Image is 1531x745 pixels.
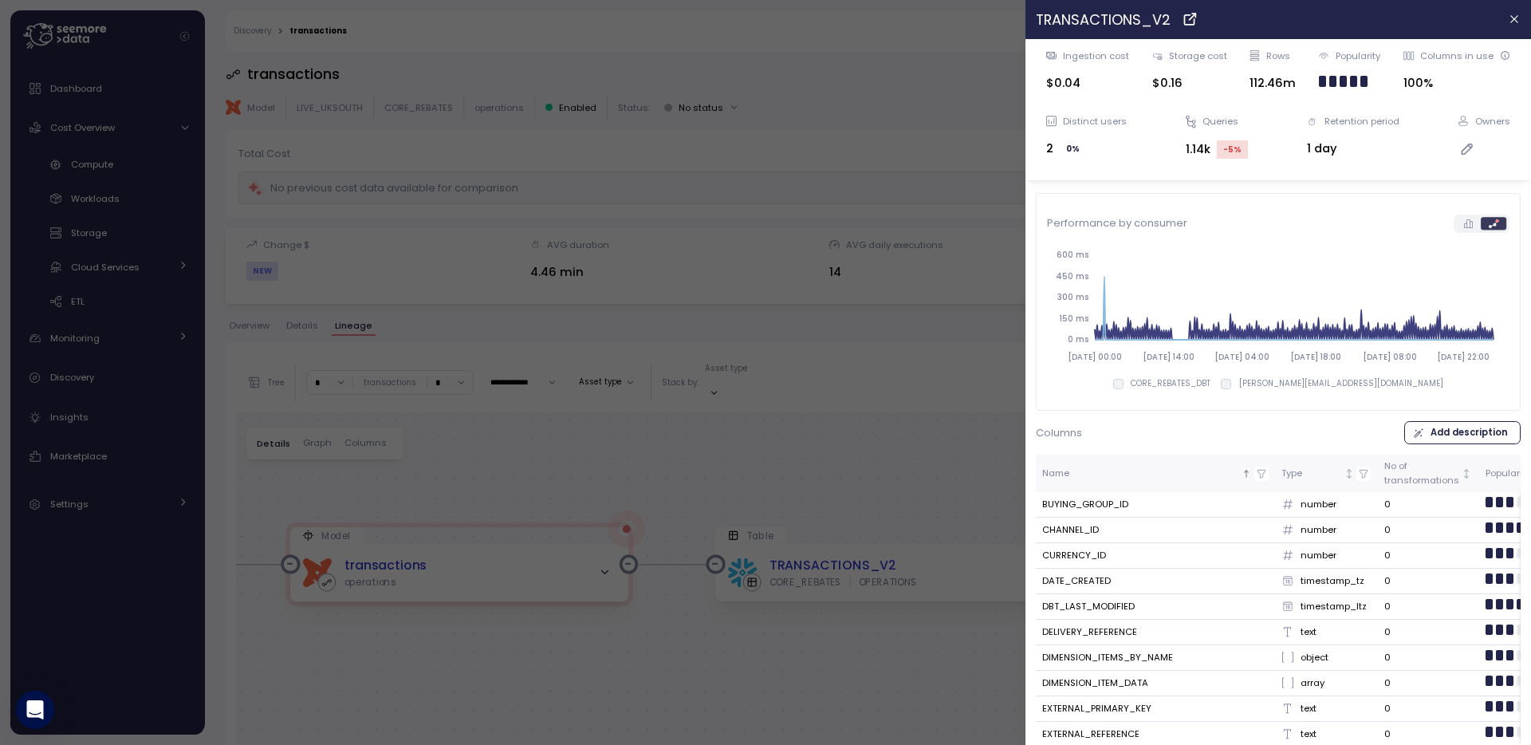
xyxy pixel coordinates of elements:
[1068,352,1122,362] tspan: [DATE] 00:00
[1301,600,1368,613] p: timestamp_ltz
[1431,422,1508,443] span: Add description
[1042,574,1111,589] div: DATE_CREATED
[1042,702,1151,716] div: EXTERNAL_PRIMARY_KEY
[1301,727,1317,740] p: text
[1378,620,1479,645] td: 0
[1132,378,1211,389] p: CORE_REBATES_DBT
[1042,523,1099,538] div: CHANNEL_ID
[1042,467,1238,481] div: Name
[1438,352,1490,362] tspan: [DATE] 22:00
[1301,574,1365,587] p: timestamp_tz
[1275,455,1377,492] th: TypeNot sorted
[1042,498,1128,512] div: BUYING_GROUP_ID
[1042,651,1173,665] div: DIMENSION_ITEMS_BY_NAME
[1344,468,1355,479] div: Not sorted
[1068,334,1088,345] tspan: 0 ms
[1281,467,1341,481] div: Type
[1378,455,1479,492] th: No oftransformationsNot sorted
[1378,671,1479,696] td: 0
[1301,676,1325,689] p: array
[1301,651,1329,664] p: object
[1241,468,1252,479] div: Sorted ascending
[1378,645,1479,671] td: 0
[1301,523,1337,536] p: number
[1036,425,1082,441] p: Columns
[1036,455,1275,492] th: NameSorted ascending
[1462,468,1473,479] div: Not sorted
[1042,549,1106,563] div: CURRENCY_ID
[1363,352,1417,362] tspan: [DATE] 08:00
[1301,549,1337,562] p: number
[1301,702,1317,715] p: text
[1378,569,1479,594] td: 0
[1378,594,1479,620] td: 0
[1378,543,1479,569] td: 0
[1143,352,1194,362] tspan: [DATE] 14:00
[1042,600,1135,614] div: DBT_LAST_MODIFIED
[1239,378,1443,389] p: [PERSON_NAME][EMAIL_ADDRESS][DOMAIN_NAME]
[1215,352,1270,362] tspan: [DATE] 04:00
[1405,421,1521,444] button: Add description
[1378,696,1479,722] td: 0
[1301,498,1337,510] p: number
[1384,459,1459,487] div: No of transformations
[1291,352,1342,362] tspan: [DATE] 18:00
[16,691,54,729] div: Open Intercom Messenger
[1378,492,1479,518] td: 0
[1301,625,1317,638] p: text
[1042,727,1139,742] div: EXTERNAL_REFERENCE
[1042,625,1137,640] div: DELIVERY_REFERENCE
[1378,518,1479,543] td: 0
[1042,676,1148,691] div: DIMENSION_ITEM_DATA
